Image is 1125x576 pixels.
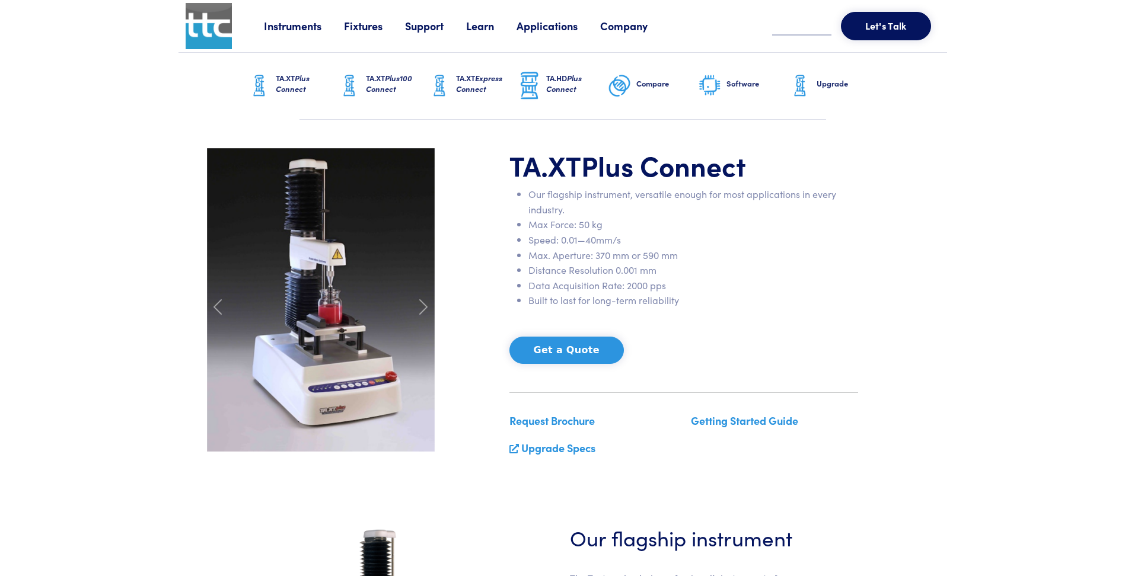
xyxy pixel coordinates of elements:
span: Express Connect [456,72,502,94]
h6: TA.HD [546,73,608,94]
a: Support [405,18,466,33]
img: ta-xt-graphic.png [788,71,812,101]
h6: TA.XT [276,73,337,94]
h6: Software [726,78,788,89]
li: Our flagship instrument, versatile enough for most applications in every industry. [528,187,858,217]
a: Applications [517,18,600,33]
a: TA.XTExpress Connect [428,53,518,119]
span: Plus100 Connect [366,72,412,94]
a: TA.HDPlus Connect [518,53,608,119]
h6: Compare [636,78,698,89]
a: Compare [608,53,698,119]
li: Built to last for long-term reliability [528,293,858,308]
img: ttc_logo_1x1_v1.0.png [186,3,232,49]
img: ta-xt-graphic.png [428,71,451,101]
img: ta-xt-graphic.png [337,71,361,101]
span: Plus Connect [546,72,582,94]
button: Let's Talk [841,12,931,40]
a: Request Brochure [509,413,595,428]
button: Get a Quote [509,337,624,364]
a: Fixtures [344,18,405,33]
img: ta-xt-graphic.png [247,71,271,101]
a: Instruments [264,18,344,33]
span: Plus Connect [276,72,310,94]
h1: TA.XT [509,148,858,183]
a: Software [698,53,788,119]
a: Upgrade Specs [521,440,595,455]
span: Plus Connect [581,146,746,184]
a: Upgrade [788,53,878,119]
h6: TA.XT [366,73,428,94]
li: Data Acquisition Rate: 2000 pps [528,278,858,293]
li: Max Force: 50 kg [528,217,858,232]
img: software-graphic.png [698,73,722,98]
h6: Upgrade [817,78,878,89]
h3: Our flagship instrument [570,523,798,552]
a: Learn [466,18,517,33]
img: carousel-ta-xt-plus-bloom.jpg [207,148,435,452]
li: Max. Aperture: 370 mm or 590 mm [528,248,858,263]
img: compare-graphic.png [608,71,632,101]
a: TA.XTPlus Connect [247,53,337,119]
h6: TA.XT [456,73,518,94]
li: Speed: 0.01—40mm/s [528,232,858,248]
img: ta-hd-graphic.png [518,71,541,101]
a: Getting Started Guide [691,413,798,428]
a: Company [600,18,670,33]
li: Distance Resolution 0.001 mm [528,263,858,278]
a: TA.XTPlus100 Connect [337,53,428,119]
